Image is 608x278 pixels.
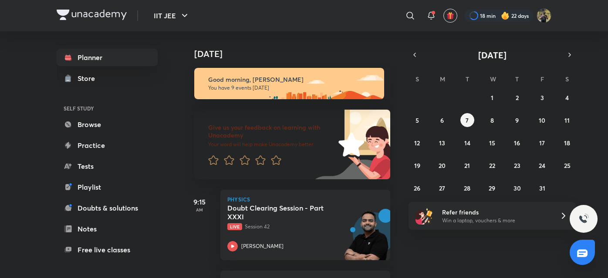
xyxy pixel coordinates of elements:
[460,181,474,195] button: October 28, 2025
[342,209,390,269] img: unacademy
[539,184,545,192] abbr: October 31, 2025
[227,223,242,230] span: Live
[516,94,519,102] abbr: October 2, 2025
[435,181,449,195] button: October 27, 2025
[57,220,158,238] a: Notes
[535,136,549,150] button: October 17, 2025
[194,68,384,99] img: morning
[515,75,519,83] abbr: Thursday
[442,217,549,224] p: Win a laptop, vouchers & more
[464,184,470,192] abbr: October 28, 2025
[535,158,549,172] button: October 24, 2025
[78,73,100,84] div: Store
[514,139,520,147] abbr: October 16, 2025
[57,137,158,154] a: Practice
[564,139,570,147] abbr: October 18, 2025
[414,161,420,170] abbr: October 19, 2025
[227,197,383,202] p: Physics
[421,49,564,61] button: [DATE]
[182,207,217,212] p: AM
[57,101,158,116] h6: SELF STUDY
[565,75,569,83] abbr: Saturday
[415,75,419,83] abbr: Sunday
[510,158,524,172] button: October 23, 2025
[489,184,495,192] abbr: October 29, 2025
[57,116,158,133] a: Browse
[514,161,520,170] abbr: October 23, 2025
[410,158,424,172] button: October 19, 2025
[57,157,158,175] a: Tests
[490,116,494,124] abbr: October 8, 2025
[208,76,376,84] h6: Good morning, [PERSON_NAME]
[309,110,390,179] img: feedback_image
[57,10,127,22] a: Company Logo
[410,181,424,195] button: October 26, 2025
[515,116,519,124] abbr: October 9, 2025
[539,139,545,147] abbr: October 17, 2025
[485,113,499,127] button: October 8, 2025
[194,49,399,59] h4: [DATE]
[560,136,574,150] button: October 18, 2025
[208,141,335,148] p: Your word will help make Unacademy better
[578,214,589,224] img: ttu
[208,124,335,139] h6: Give us your feedback on learning with Unacademy
[485,158,499,172] button: October 22, 2025
[560,158,574,172] button: October 25, 2025
[510,136,524,150] button: October 16, 2025
[439,161,446,170] abbr: October 20, 2025
[540,75,544,83] abbr: Friday
[414,139,420,147] abbr: October 12, 2025
[510,181,524,195] button: October 30, 2025
[443,9,457,23] button: avatar
[539,116,545,124] abbr: October 10, 2025
[565,94,569,102] abbr: October 4, 2025
[535,181,549,195] button: October 31, 2025
[489,139,495,147] abbr: October 15, 2025
[440,116,444,124] abbr: October 6, 2025
[464,139,470,147] abbr: October 14, 2025
[564,116,570,124] abbr: October 11, 2025
[410,136,424,150] button: October 12, 2025
[442,208,549,217] h6: Refer friends
[540,94,544,102] abbr: October 3, 2025
[57,10,127,20] img: Company Logo
[478,49,507,61] span: [DATE]
[460,158,474,172] button: October 21, 2025
[57,178,158,196] a: Playlist
[439,184,445,192] abbr: October 27, 2025
[501,11,510,20] img: streak
[490,75,496,83] abbr: Wednesday
[485,181,499,195] button: October 29, 2025
[510,113,524,127] button: October 9, 2025
[440,75,445,83] abbr: Monday
[182,197,217,207] h5: 9:15
[510,90,524,104] button: October 2, 2025
[560,90,574,104] button: October 4, 2025
[539,161,545,170] abbr: October 24, 2025
[464,161,470,170] abbr: October 21, 2025
[415,116,419,124] abbr: October 5, 2025
[435,136,449,150] button: October 13, 2025
[466,75,469,83] abbr: Tuesday
[491,94,493,102] abbr: October 1, 2025
[446,12,454,20] img: avatar
[560,113,574,127] button: October 11, 2025
[439,139,445,147] abbr: October 13, 2025
[460,113,474,127] button: October 7, 2025
[466,116,469,124] abbr: October 7, 2025
[485,90,499,104] button: October 1, 2025
[435,158,449,172] button: October 20, 2025
[57,241,158,258] a: Free live classes
[227,204,336,221] h5: Doubt Clearing Session - Part XXXI
[227,223,364,231] p: Session 42
[414,184,420,192] abbr: October 26, 2025
[513,184,521,192] abbr: October 30, 2025
[57,49,158,66] a: Planner
[535,113,549,127] button: October 10, 2025
[485,136,499,150] button: October 15, 2025
[410,113,424,127] button: October 5, 2025
[149,7,195,24] button: IIT JEE
[435,113,449,127] button: October 6, 2025
[460,136,474,150] button: October 14, 2025
[57,199,158,217] a: Doubts & solutions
